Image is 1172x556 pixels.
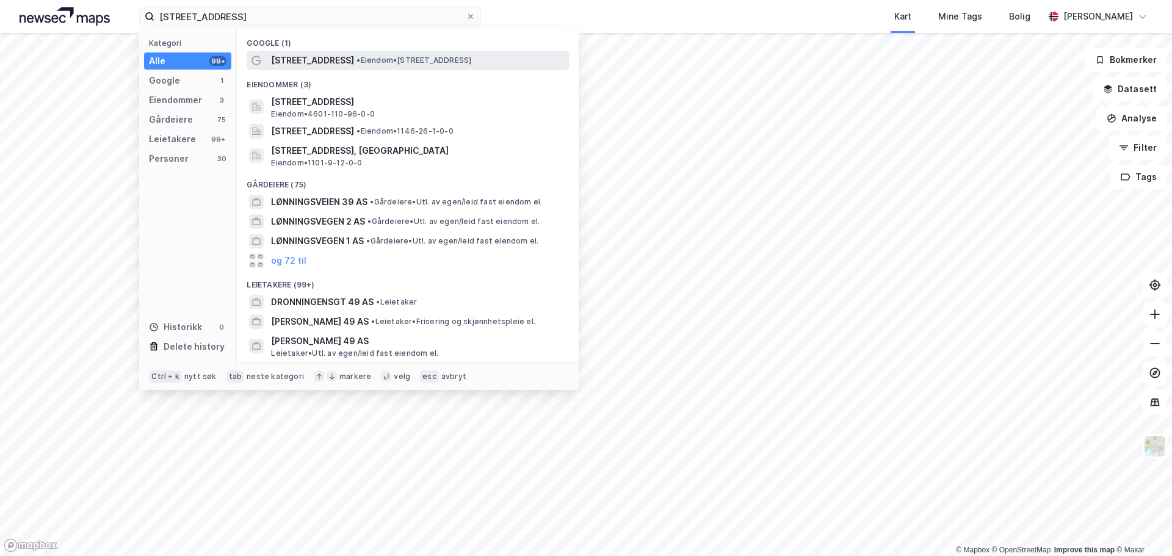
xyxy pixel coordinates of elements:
a: Mapbox homepage [4,538,57,552]
div: Alle [149,54,165,68]
button: Tags [1110,165,1167,189]
div: Kart [894,9,911,24]
span: Eiendom • 1101-9-12-0-0 [271,158,362,168]
div: Google [149,73,180,88]
div: Ctrl + k [149,370,182,383]
span: • [370,197,374,206]
img: Z [1143,435,1167,458]
input: Søk på adresse, matrikkel, gårdeiere, leietakere eller personer [154,7,466,26]
div: 0 [217,322,226,332]
span: LØNNINGSVEIEN 39 AS [271,195,367,209]
iframe: Chat Widget [1111,497,1172,556]
div: Kontrollprogram for chat [1111,497,1172,556]
span: DRONNINGENSGT 49 AS [271,295,374,309]
div: Google (1) [237,29,579,51]
span: Leietaker • Frisering og skjønnhetspleie el. [371,317,535,327]
div: Leietakere (99+) [237,270,579,292]
span: Eiendom • 4601-110-96-0-0 [271,109,375,119]
span: [STREET_ADDRESS] [271,53,354,68]
button: og 72 til [271,253,306,268]
span: Gårdeiere • Utl. av egen/leid fast eiendom el. [370,197,542,207]
span: Leietaker • Utl. av egen/leid fast eiendom el. [271,348,438,358]
a: Mapbox [956,546,989,554]
span: • [367,217,371,226]
div: velg [394,372,410,381]
span: [STREET_ADDRESS] [271,95,564,109]
div: Eiendommer (3) [237,70,579,92]
img: logo.a4113a55bc3d86da70a041830d287a7e.svg [20,7,110,26]
div: nytt søk [184,372,217,381]
span: Eiendom • 1146-26-1-0-0 [356,126,453,136]
span: [PERSON_NAME] 49 AS [271,314,369,329]
span: Leietaker [376,297,417,307]
div: 3 [217,95,226,105]
div: 1 [217,76,226,85]
div: tab [226,370,245,383]
button: Filter [1109,135,1167,160]
div: 30 [217,154,226,164]
span: • [376,297,380,306]
span: [PERSON_NAME] 49 AS [271,334,564,348]
span: Gårdeiere • Utl. av egen/leid fast eiendom el. [367,217,540,226]
span: [STREET_ADDRESS], [GEOGRAPHIC_DATA] [271,143,564,158]
span: [STREET_ADDRESS] [271,124,354,139]
div: markere [339,372,371,381]
span: • [366,236,370,245]
span: • [356,56,360,65]
span: LØNNINGSVEGEN 1 AS [271,234,364,248]
div: Bolig [1009,9,1030,24]
div: Gårdeiere (75) [237,170,579,192]
div: Leietakere [149,132,196,146]
div: avbryt [441,372,466,381]
span: Gårdeiere • Utl. av egen/leid fast eiendom el. [366,236,538,246]
div: 99+ [209,56,226,66]
a: Improve this map [1054,546,1115,554]
span: LØNNINGSVEGEN 2 AS [271,214,365,229]
button: Datasett [1093,77,1167,101]
div: Personer [149,151,189,166]
div: 99+ [209,134,226,144]
div: esc [420,370,439,383]
div: Delete history [164,339,225,354]
a: OpenStreetMap [992,546,1051,554]
span: • [356,126,360,135]
button: Analyse [1096,106,1167,131]
button: Bokmerker [1085,48,1167,72]
div: 75 [217,115,226,125]
div: [PERSON_NAME] [1063,9,1133,24]
div: Historikk [149,320,202,334]
span: Eiendom • [STREET_ADDRESS] [356,56,471,65]
span: • [371,317,375,326]
div: Eiendommer [149,93,202,107]
div: neste kategori [247,372,304,381]
div: Mine Tags [938,9,982,24]
div: Kategori [149,38,231,48]
div: Gårdeiere [149,112,193,127]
